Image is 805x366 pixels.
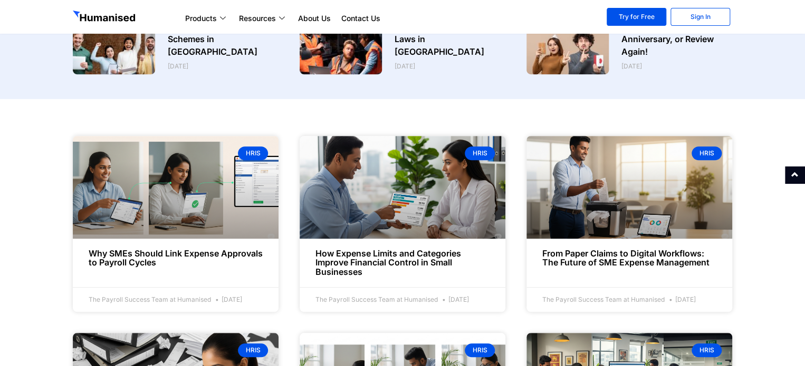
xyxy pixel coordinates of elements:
[666,295,696,303] span: [DATE]
[439,295,469,303] span: [DATE]
[621,21,714,57] a: Never Miss a Birthday, Anniversary, or Review Again!
[315,295,438,303] span: The Payroll Success Team at Humanised
[286,20,396,75] img: labour laws in Sri Lanka
[621,62,642,70] span: [DATE]
[89,295,211,303] span: The Payroll Success Team at Humanised
[692,146,722,160] div: HRIS
[336,12,386,25] a: Contact Us
[395,62,415,70] span: [DATE]
[89,248,263,268] a: Why SMEs Should Link Expense Approvals to Payroll Cycles
[465,343,495,357] div: HRIS
[621,73,666,82] a: Read More »
[513,20,622,75] img: employees' birthday celebration
[238,146,268,160] div: HRIS
[395,73,439,82] a: Read More »
[542,295,665,303] span: The Payroll Success Team at Humanised
[180,12,234,25] a: Products
[59,20,169,75] img: Employee Welfare Schemes in Sri Lanka
[607,8,666,26] a: Try for Free
[315,248,461,277] a: How Expense Limits and Categories Improve Financial Control in Small Businesses
[73,11,137,24] img: GetHumanised Logo
[73,20,155,83] a: Employee Welfare Schemes in Sri Lanka
[542,248,710,268] a: From Paper Claims to Digital Workflows: The Future of SME Expense Management
[670,8,730,26] a: Sign In
[234,12,293,25] a: Resources
[168,62,188,70] span: [DATE]
[300,20,382,83] a: labour laws in Sri Lanka
[692,343,722,357] div: HRIS
[168,73,213,82] a: Read More »
[293,12,336,25] a: About Us
[465,146,495,160] div: HRIS
[526,20,609,83] a: employees' birthday celebration
[238,343,268,357] div: HRIS
[168,21,276,57] a: A few of Employee Welfare Schemes in [GEOGRAPHIC_DATA]
[395,21,492,57] a: Five Must-Know Labour Laws in [GEOGRAPHIC_DATA]
[213,295,242,303] span: [DATE]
